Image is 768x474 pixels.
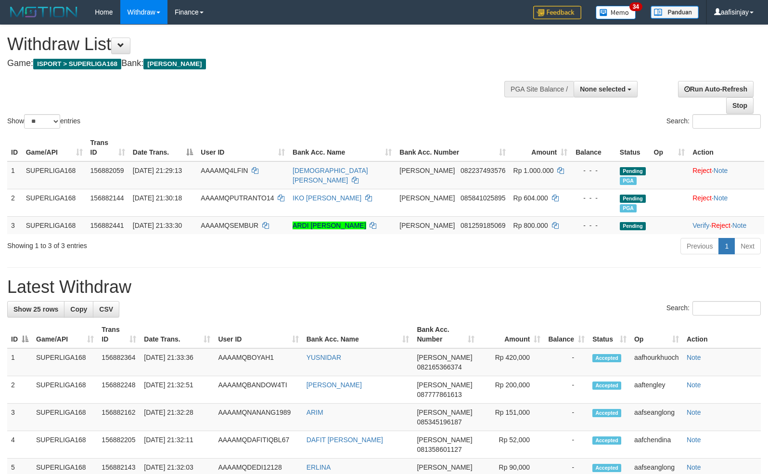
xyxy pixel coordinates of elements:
[544,321,589,348] th: Balance: activate to sort column ascending
[22,161,87,189] td: SUPERLIGA168
[732,222,747,229] a: Note
[98,348,140,376] td: 156882364
[7,321,32,348] th: ID: activate to sort column descending
[7,114,80,129] label: Show entries
[13,305,58,313] span: Show 25 rows
[99,305,113,313] span: CSV
[666,301,761,316] label: Search:
[7,376,32,404] td: 2
[98,431,140,459] td: 156882205
[461,222,505,229] span: Copy 081259185069 to clipboard
[589,321,630,348] th: Status: activate to sort column ascending
[680,238,719,254] a: Previous
[687,354,701,361] a: Note
[592,436,621,445] span: Accepted
[140,404,214,431] td: [DATE] 21:32:28
[651,6,699,19] img: panduan.png
[478,376,544,404] td: Rp 200,000
[307,408,323,416] a: ARIM
[32,431,98,459] td: SUPERLIGA168
[620,204,637,212] span: Marked by aafandaneth
[714,167,728,174] a: Note
[592,464,621,472] span: Accepted
[197,134,289,161] th: User ID: activate to sort column ascending
[70,305,87,313] span: Copy
[90,222,124,229] span: 156882441
[214,431,302,459] td: AAAAMQDAFITIQBL67
[575,166,612,175] div: - - -
[461,194,505,202] span: Copy 085841025895 to clipboard
[214,376,302,404] td: AAAAMQBANDOW4TI
[7,5,80,19] img: MOTION_logo.png
[571,134,616,161] th: Balance
[580,85,626,93] span: None selected
[513,222,548,229] span: Rp 800.000
[666,114,761,129] label: Search:
[7,348,32,376] td: 1
[513,194,548,202] span: Rp 604.000
[22,216,87,234] td: SUPERLIGA168
[7,35,502,54] h1: Withdraw List
[32,376,98,404] td: SUPERLIGA168
[417,381,472,389] span: [PERSON_NAME]
[689,161,764,189] td: ·
[7,301,64,317] a: Show 25 rows
[630,404,683,431] td: aafseanglong
[417,391,461,398] span: Copy 087777861613 to clipboard
[214,404,302,431] td: AAAAMQNANANG1989
[504,81,574,97] div: PGA Site Balance /
[592,409,621,417] span: Accepted
[544,348,589,376] td: -
[307,436,383,444] a: DAFIT [PERSON_NAME]
[413,321,478,348] th: Bank Acc. Number: activate to sort column ascending
[201,222,258,229] span: AAAAMQSEMBUR
[7,216,22,234] td: 3
[417,463,472,471] span: [PERSON_NAME]
[90,194,124,202] span: 156882144
[293,167,368,184] a: [DEMOGRAPHIC_DATA][PERSON_NAME]
[689,134,764,161] th: Action
[683,321,761,348] th: Action
[689,189,764,216] td: ·
[214,348,302,376] td: AAAAMQBOYAH1
[22,189,87,216] td: SUPERLIGA168
[592,382,621,390] span: Accepted
[544,376,589,404] td: -
[140,348,214,376] td: [DATE] 21:33:36
[307,463,331,471] a: ERLINA
[32,348,98,376] td: SUPERLIGA168
[575,193,612,203] div: - - -
[678,81,754,97] a: Run Auto-Refresh
[692,194,712,202] a: Reject
[87,134,129,161] th: Trans ID: activate to sort column ascending
[711,222,730,229] a: Reject
[93,301,119,317] a: CSV
[692,222,709,229] a: Verify
[726,97,754,114] a: Stop
[24,114,60,129] select: Showentries
[133,167,182,174] span: [DATE] 21:29:13
[129,134,197,161] th: Date Trans.: activate to sort column descending
[32,321,98,348] th: Game/API: activate to sort column ascending
[133,222,182,229] span: [DATE] 21:33:30
[7,161,22,189] td: 1
[689,216,764,234] td: · ·
[650,134,689,161] th: Op: activate to sort column ascending
[417,363,461,371] span: Copy 082165366374 to clipboard
[22,134,87,161] th: Game/API: activate to sort column ascending
[140,321,214,348] th: Date Trans.: activate to sort column ascending
[478,348,544,376] td: Rp 420,000
[510,134,572,161] th: Amount: activate to sort column ascending
[620,195,646,203] span: Pending
[620,177,637,185] span: Marked by aafandaneth
[201,194,274,202] span: AAAAMQPUTRANTO14
[687,436,701,444] a: Note
[90,167,124,174] span: 156882059
[64,301,93,317] a: Copy
[214,321,302,348] th: User ID: activate to sort column ascending
[7,134,22,161] th: ID
[575,221,612,230] div: - - -
[417,408,472,416] span: [PERSON_NAME]
[533,6,581,19] img: Feedback.jpg
[289,134,396,161] th: Bank Acc. Name: activate to sort column ascending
